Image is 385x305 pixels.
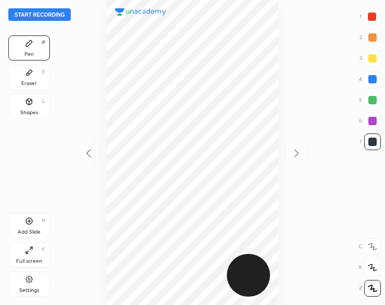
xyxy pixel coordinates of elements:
[359,280,381,297] div: Z
[42,69,45,75] div: E
[8,8,71,21] button: Start recording
[358,238,381,255] div: C
[360,133,381,150] div: 7
[20,110,38,115] div: Shapes
[360,50,381,67] div: 3
[42,218,45,223] div: H
[360,29,381,46] div: 2
[359,71,381,88] div: 4
[359,92,381,108] div: 5
[42,40,45,45] div: P
[42,99,45,104] div: L
[18,229,41,235] div: Add Slide
[16,259,42,264] div: Full screen
[19,288,39,293] div: Settings
[24,52,34,57] div: Pen
[115,8,166,16] img: logo.38c385cc.svg
[42,247,45,252] div: F
[359,113,381,129] div: 6
[358,259,381,276] div: X
[21,81,37,86] div: Eraser
[360,8,380,25] div: 1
